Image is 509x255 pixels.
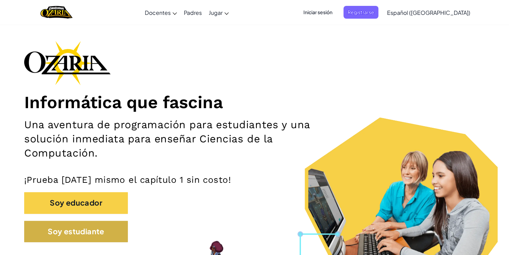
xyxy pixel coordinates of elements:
span: Español ([GEOGRAPHIC_DATA]) [387,9,470,16]
button: Iniciar sesión [299,6,337,19]
span: Jugar [209,9,223,16]
button: Soy estudiante [24,221,128,242]
span: Docentes [145,9,171,16]
img: Ozaria branding logo [24,41,111,85]
a: Jugar [205,3,232,22]
a: Ozaria by CodeCombat logo [40,5,73,19]
a: Padres [180,3,205,22]
a: Docentes [141,3,180,22]
a: Español ([GEOGRAPHIC_DATA]) [384,3,474,22]
h1: Informática que fascina [24,92,485,113]
p: ¡Prueba [DATE] mismo el capítulo 1 sin costo! [24,174,485,185]
button: Soy educador [24,192,128,214]
img: Home [40,5,73,19]
button: Registrarse [343,6,378,19]
h2: Una aventura de programación para estudiantes y una solución inmediata para enseñar Ciencias de l... [24,118,333,160]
